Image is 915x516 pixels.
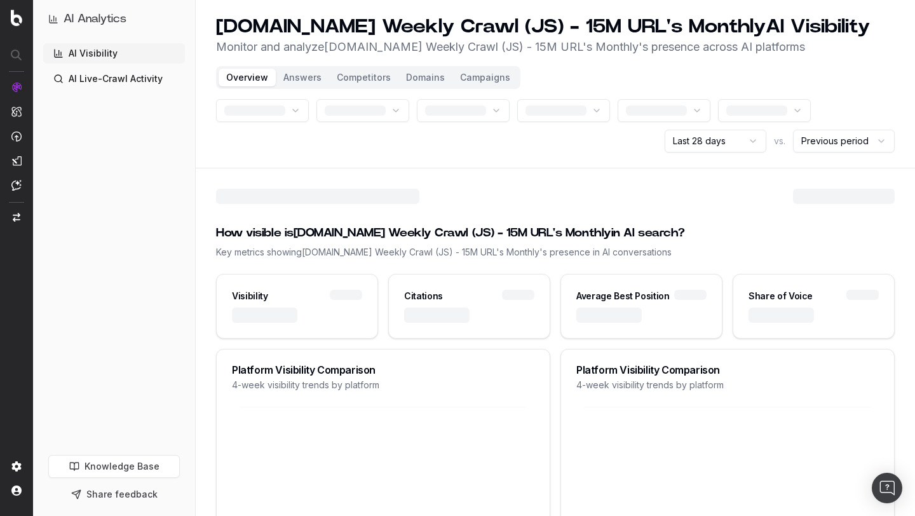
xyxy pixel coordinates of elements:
[43,69,185,89] a: AI Live-Crawl Activity
[64,10,126,28] h1: AI Analytics
[11,485,22,496] img: My account
[216,246,895,259] div: Key metrics showing [DOMAIN_NAME] Weekly Crawl (JS) - 15M URL's Monthly 's presence in AI convers...
[576,365,879,375] div: Platform Visibility Comparison
[216,224,895,242] div: How visible is [DOMAIN_NAME] Weekly Crawl (JS) - 15M URL's Monthly in AI search?
[48,483,180,506] button: Share feedback
[749,290,813,302] div: Share of Voice
[216,38,870,56] p: Monitor and analyze [DOMAIN_NAME] Weekly Crawl (JS) - 15M URL's Monthly 's presence across AI pla...
[11,156,22,166] img: Studio
[576,290,670,302] div: Average Best Position
[11,180,22,191] img: Assist
[576,379,879,391] div: 4-week visibility trends by platform
[232,365,534,375] div: Platform Visibility Comparison
[11,10,22,26] img: Botify logo
[216,15,870,38] h1: [DOMAIN_NAME] Weekly Crawl (JS) - 15M URL's Monthly AI Visibility
[774,135,785,147] span: vs.
[11,461,22,472] img: Setting
[13,213,20,222] img: Switch project
[232,290,268,302] div: Visibility
[43,43,185,64] a: AI Visibility
[11,106,22,117] img: Intelligence
[219,69,276,86] button: Overview
[11,82,22,92] img: Analytics
[232,379,534,391] div: 4-week visibility trends by platform
[276,69,329,86] button: Answers
[48,455,180,478] a: Knowledge Base
[48,10,180,28] button: AI Analytics
[11,131,22,142] img: Activation
[452,69,518,86] button: Campaigns
[398,69,452,86] button: Domains
[329,69,398,86] button: Competitors
[872,473,902,503] div: Open Intercom Messenger
[404,290,443,302] div: Citations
